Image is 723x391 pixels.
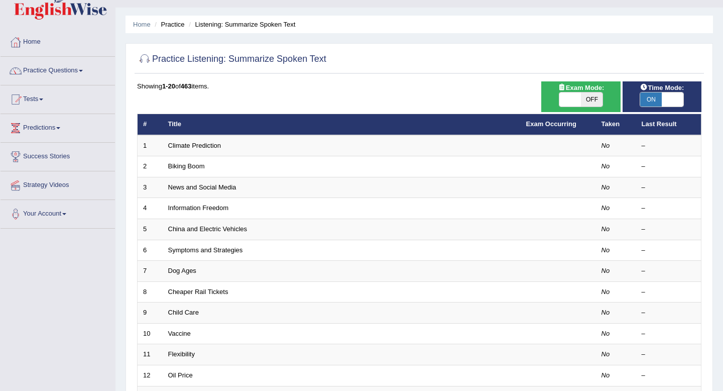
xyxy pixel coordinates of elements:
[642,350,696,359] div: –
[138,240,163,261] td: 6
[601,246,610,254] em: No
[1,85,115,111] a: Tests
[138,219,163,240] td: 5
[554,82,608,93] span: Exam Mode:
[601,330,610,337] em: No
[601,267,610,274] em: No
[1,200,115,225] a: Your Account
[601,371,610,379] em: No
[168,225,248,233] a: China and Electric Vehicles
[138,344,163,365] td: 11
[596,114,636,135] th: Taken
[1,114,115,139] a: Predictions
[642,308,696,318] div: –
[152,20,184,29] li: Practice
[601,162,610,170] em: No
[168,288,228,296] a: Cheaper Rail Tickets
[138,198,163,219] td: 4
[168,371,193,379] a: Oil Price
[642,287,696,297] div: –
[138,156,163,177] td: 2
[163,114,521,135] th: Title
[541,81,620,112] div: Show exams occurring in exams
[138,365,163,386] td: 12
[642,329,696,339] div: –
[601,288,610,296] em: No
[138,114,163,135] th: #
[581,92,602,107] span: OFF
[138,261,163,282] td: 7
[642,204,696,213] div: –
[162,82,175,90] b: 1-20
[137,52,326,67] h2: Practice Listening: Summarize Spoken Text
[137,81,701,91] div: Showing of items.
[601,309,610,316] em: No
[168,142,221,149] a: Climate Prediction
[642,225,696,234] div: –
[168,309,199,316] a: Child Care
[1,57,115,82] a: Practice Questions
[1,143,115,168] a: Success Stories
[168,350,195,358] a: Flexibility
[138,323,163,344] td: 10
[642,183,696,192] div: –
[526,120,576,128] a: Exam Occurring
[168,267,196,274] a: Dog Ages
[138,177,163,198] td: 3
[601,204,610,212] em: No
[642,371,696,380] div: –
[642,266,696,276] div: –
[186,20,295,29] li: Listening: Summarize Spoken Text
[133,21,151,28] a: Home
[642,162,696,171] div: –
[1,171,115,197] a: Strategy Videos
[168,330,191,337] a: Vaccine
[601,142,610,149] em: No
[168,162,205,170] a: Biking Boom
[601,183,610,191] em: No
[168,246,243,254] a: Symptoms and Strategies
[601,225,610,233] em: No
[138,135,163,156] td: 1
[1,28,115,53] a: Home
[601,350,610,358] em: No
[636,82,688,93] span: Time Mode:
[168,183,236,191] a: News and Social Media
[642,141,696,151] div: –
[636,114,701,135] th: Last Result
[642,246,696,255] div: –
[640,92,662,107] span: ON
[138,281,163,303] td: 8
[168,204,229,212] a: Information Freedom
[181,82,192,90] b: 463
[138,303,163,324] td: 9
